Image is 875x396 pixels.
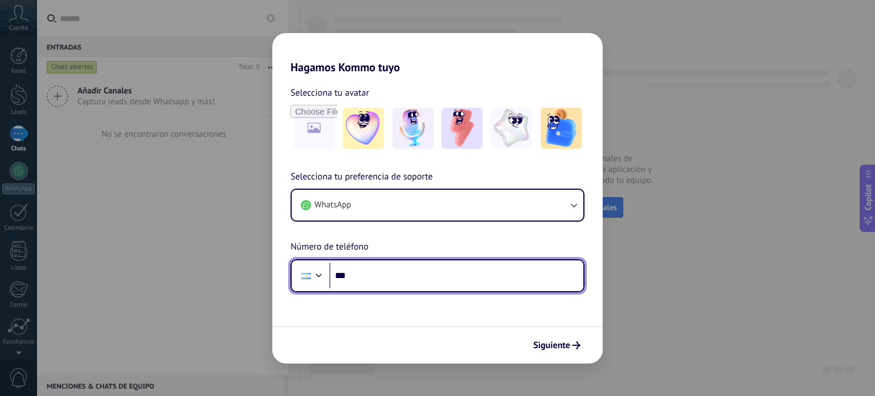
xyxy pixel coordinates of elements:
span: WhatsApp [314,199,351,211]
button: WhatsApp [292,190,583,221]
span: Siguiente [533,341,570,349]
img: -4.jpeg [491,108,532,149]
div: Argentina: + 54 [295,264,317,288]
img: -1.jpeg [343,108,384,149]
img: -5.jpeg [541,108,582,149]
span: Selecciona tu avatar [291,85,369,100]
button: Siguiente [528,336,586,355]
img: -2.jpeg [392,108,434,149]
img: -3.jpeg [441,108,483,149]
span: Número de teléfono [291,240,369,255]
span: Selecciona tu preferencia de soporte [291,170,433,185]
h2: Hagamos Kommo tuyo [272,33,603,74]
